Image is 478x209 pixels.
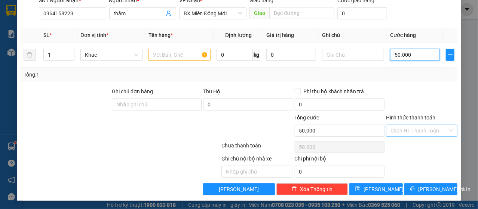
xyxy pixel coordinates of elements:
span: down [68,56,73,60]
input: Ghi chú đơn hàng [112,99,202,110]
span: [PERSON_NAME] [219,185,259,193]
button: deleteXóa Thông tin [276,183,348,195]
input: 0 [266,49,316,61]
button: plus [446,49,454,61]
span: Phí thu hộ khách nhận trả [301,87,367,96]
span: Giao [249,7,269,19]
th: Ghi chú [319,28,387,43]
input: Ghi Chú [322,49,384,61]
span: BX Miền Đông Mới [184,8,242,19]
span: delete [292,186,297,192]
div: Chưa thanh toán [221,141,294,155]
div: Ghi chú nội bộ nhà xe [221,155,293,166]
button: [PERSON_NAME] [203,183,275,195]
span: save [355,186,361,192]
li: VP VP [GEOGRAPHIC_DATA] xe Limousine [4,40,52,65]
span: Giá trị hàng [266,32,294,38]
input: Cước giao hàng [337,7,387,19]
div: Chi phí nội bộ [295,155,384,166]
span: Cước hàng [390,32,416,38]
label: Ghi chú đơn hàng [112,88,153,94]
button: delete [24,49,36,61]
li: Cúc Tùng Limousine [4,4,108,32]
input: VD: Bàn, Ghế [148,49,211,61]
button: save[PERSON_NAME] [349,183,403,195]
li: VP BX Cần Thơ [52,40,99,49]
input: Nhập ghi chú [221,166,293,178]
button: printer[PERSON_NAME] và In [404,183,458,195]
span: Decrease Value [66,55,74,60]
span: Đơn vị tính [80,32,108,38]
span: [PERSON_NAME] [364,185,404,193]
span: Increase Value [66,49,74,55]
span: SL [43,32,49,38]
span: Xóa Thông tin [300,185,333,193]
label: Hình thức thanh toán [386,115,436,121]
div: Tổng: 1 [24,71,185,79]
span: user-add [166,10,172,16]
span: kg [253,49,260,61]
span: Tổng cước [295,115,319,121]
span: plus [446,52,454,58]
span: Khác [85,49,138,60]
span: Thu Hộ [203,88,220,94]
span: printer [410,186,416,192]
span: [PERSON_NAME] và In [419,185,471,193]
input: Dọc đường [269,7,334,19]
span: Định lượng [225,32,252,38]
span: Tên hàng [148,32,173,38]
span: up [68,50,73,55]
